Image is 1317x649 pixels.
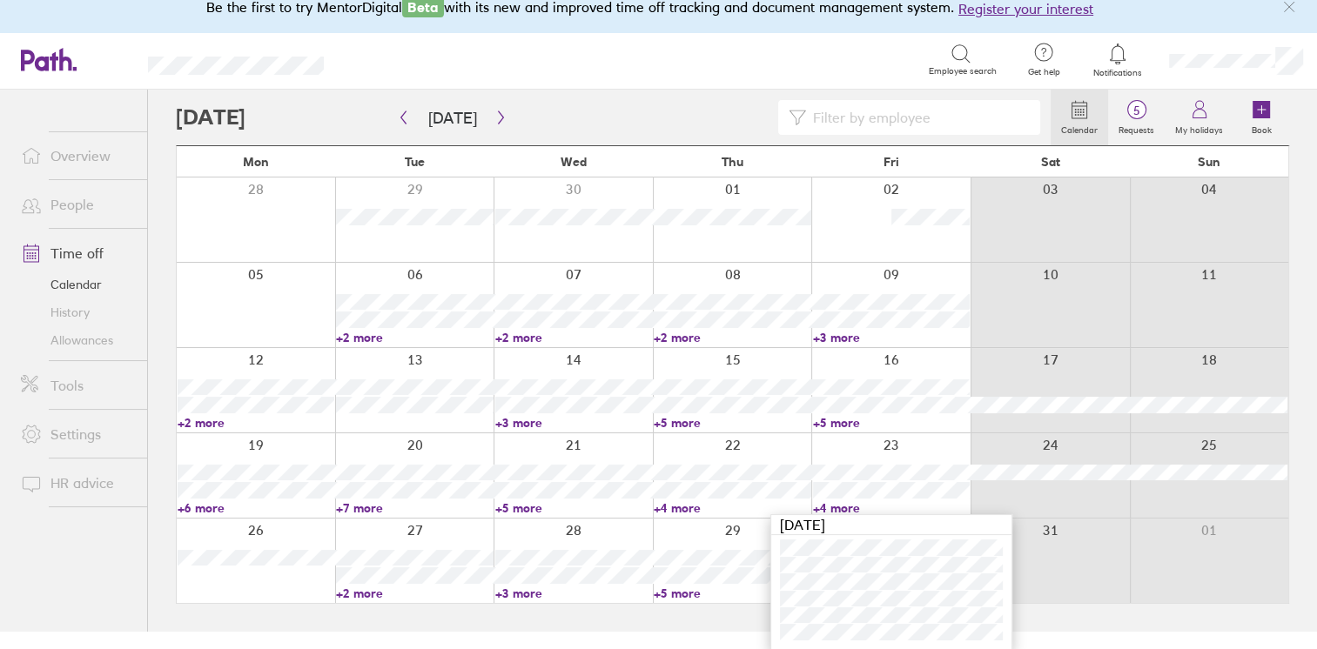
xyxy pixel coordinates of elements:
[495,500,652,516] a: +5 more
[1051,90,1108,145] a: Calendar
[1090,68,1146,78] span: Notifications
[561,155,587,169] span: Wed
[654,500,810,516] a: +4 more
[7,187,147,222] a: People
[178,500,334,516] a: +6 more
[654,585,810,601] a: +5 more
[7,271,147,298] a: Calendar
[7,326,147,354] a: Allowances
[336,330,493,345] a: +2 more
[1165,90,1233,145] a: My holidays
[495,585,652,601] a: +3 more
[371,51,415,67] div: Search
[7,236,147,271] a: Time off
[1108,120,1165,136] label: Requests
[806,101,1031,134] input: Filter by employee
[495,415,652,431] a: +3 more
[243,155,269,169] span: Mon
[414,104,491,132] button: [DATE]
[813,500,970,516] a: +4 more
[929,66,997,77] span: Employee search
[178,415,334,431] a: +2 more
[722,155,743,169] span: Thu
[1016,67,1072,77] span: Get help
[1233,90,1289,145] a: Book
[495,330,652,345] a: +2 more
[7,138,147,173] a: Overview
[1198,155,1220,169] span: Sun
[654,330,810,345] a: +2 more
[654,415,810,431] a: +5 more
[405,155,425,169] span: Tue
[884,155,899,169] span: Fri
[1241,120,1282,136] label: Book
[336,585,493,601] a: +2 more
[1090,42,1146,78] a: Notifications
[813,415,970,431] a: +5 more
[1108,90,1165,145] a: 5Requests
[813,330,970,345] a: +3 more
[7,465,147,500] a: HR advice
[1040,155,1059,169] span: Sat
[7,368,147,403] a: Tools
[1165,120,1233,136] label: My holidays
[1051,120,1108,136] label: Calendar
[1108,104,1165,117] span: 5
[7,417,147,452] a: Settings
[7,298,147,326] a: History
[771,515,1011,535] div: [DATE]
[336,500,493,516] a: +7 more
